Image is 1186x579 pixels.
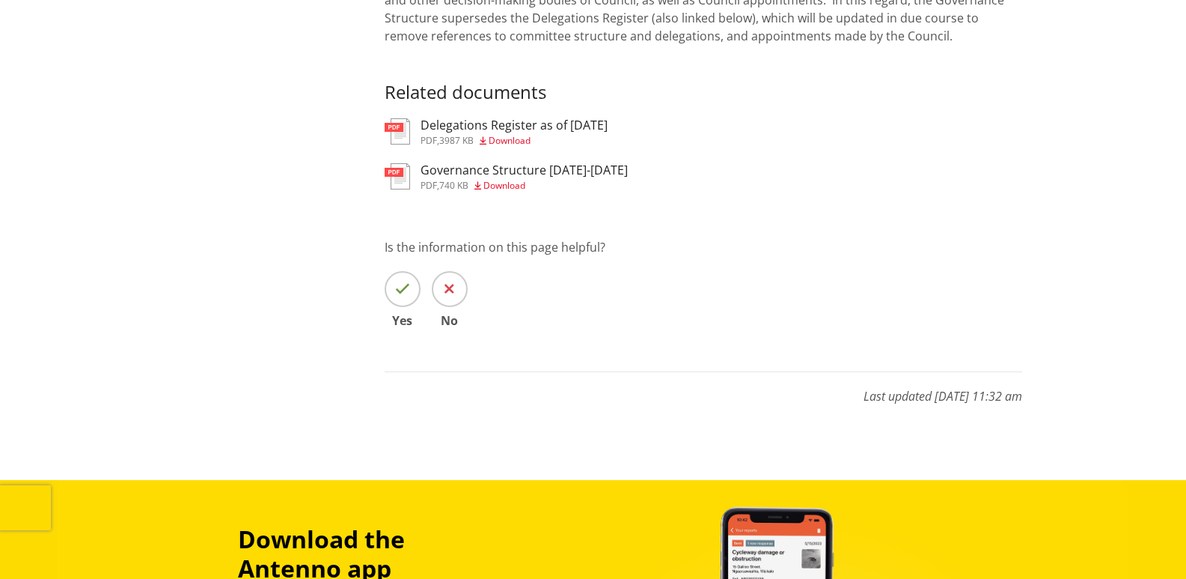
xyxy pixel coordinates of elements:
[489,134,531,147] span: Download
[439,179,468,192] span: 740 KB
[432,315,468,327] span: No
[421,118,608,133] h3: Delegations Register as of [DATE]
[385,163,628,190] a: Governance Structure [DATE]-[DATE] pdf,740 KB Download
[439,134,474,147] span: 3987 KB
[421,136,608,145] div: ,
[1117,516,1171,570] iframe: Messenger Launcher
[385,118,410,145] img: document-pdf.svg
[421,179,437,192] span: pdf
[385,315,421,327] span: Yes
[385,163,410,190] img: document-pdf.svg
[385,238,1022,256] p: Is the information on this page helpful?
[385,60,1022,103] h3: Related documents
[421,163,628,178] h3: Governance Structure [DATE]-[DATE]
[421,134,437,147] span: pdf
[385,118,608,145] a: Delegations Register as of [DATE] pdf,3987 KB Download
[385,372,1022,405] p: Last updated [DATE] 11:32 am
[421,181,628,190] div: ,
[483,179,525,192] span: Download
